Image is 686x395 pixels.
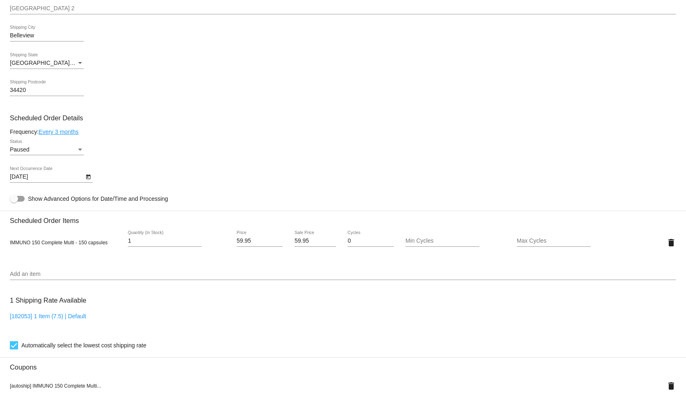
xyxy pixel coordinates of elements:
h3: 1 Shipping Rate Available [10,292,86,309]
h3: Scheduled Order Details [10,114,676,122]
h3: Coupons [10,357,676,371]
a: [182053] 1 Item (7.5) | Default [10,313,86,319]
input: Sale Price [295,238,336,244]
mat-select: Status [10,147,84,153]
span: Show Advanced Options for Date/Time and Processing [28,195,168,203]
a: Every 3 months [39,129,78,135]
input: Price [237,238,283,244]
mat-select: Shipping State [10,60,84,67]
h3: Scheduled Order Items [10,211,676,225]
input: Add an item [10,271,676,278]
button: Open calendar [84,172,92,181]
span: IMMUNO 150 Complete Multi - 150 capsules [10,240,108,246]
input: Min Cycles [405,238,479,244]
span: [GEOGRAPHIC_DATA] | [US_STATE] [10,60,106,66]
mat-icon: delete [666,238,676,248]
span: Automatically select the lowest cost shipping rate [21,340,146,350]
span: Paused [10,146,29,153]
span: [autoship] IMMUNO 150 Complete Multi... [10,383,101,389]
input: Quantity (In Stock) [128,238,202,244]
input: Shipping City [10,32,84,39]
input: Max Cycles [517,238,591,244]
div: Frequency: [10,129,676,135]
mat-icon: delete [666,381,676,391]
input: Shipping Street 2 [10,5,676,12]
input: Shipping Postcode [10,87,84,94]
input: Next Occurrence Date [10,174,84,180]
input: Cycles [348,238,394,244]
